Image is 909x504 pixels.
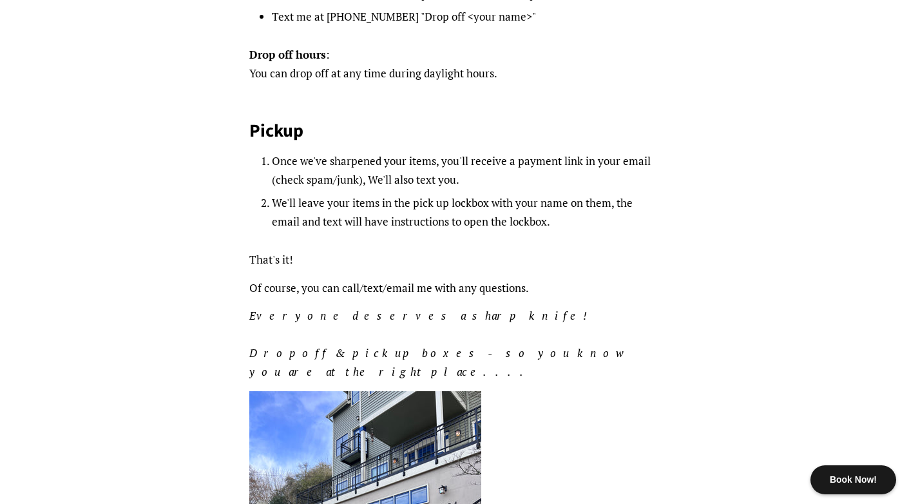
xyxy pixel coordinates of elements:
[272,152,660,189] li: Once we've sharpened your items, you'll receive a payment link in your email (check spam/junk), W...
[249,308,629,379] em: Everyone deserves a sharp knife! Dropoff & pickup boxes - so you know you are at the right place....
[249,279,660,298] p: Of course, you can call/text/email me with any questions.
[272,194,660,231] li: We'll leave your items in the pick up lockbox with your name on them, the email and text will hav...
[249,46,660,83] p: : You can drop off at any time during daylight hours.
[249,251,660,269] p: That's it!
[272,8,660,26] li: Text me at [PHONE_NUMBER] "Drop off <your name>"
[810,465,896,494] div: Book Now!
[249,47,326,62] strong: Drop off hours
[249,119,660,142] h2: Pickup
